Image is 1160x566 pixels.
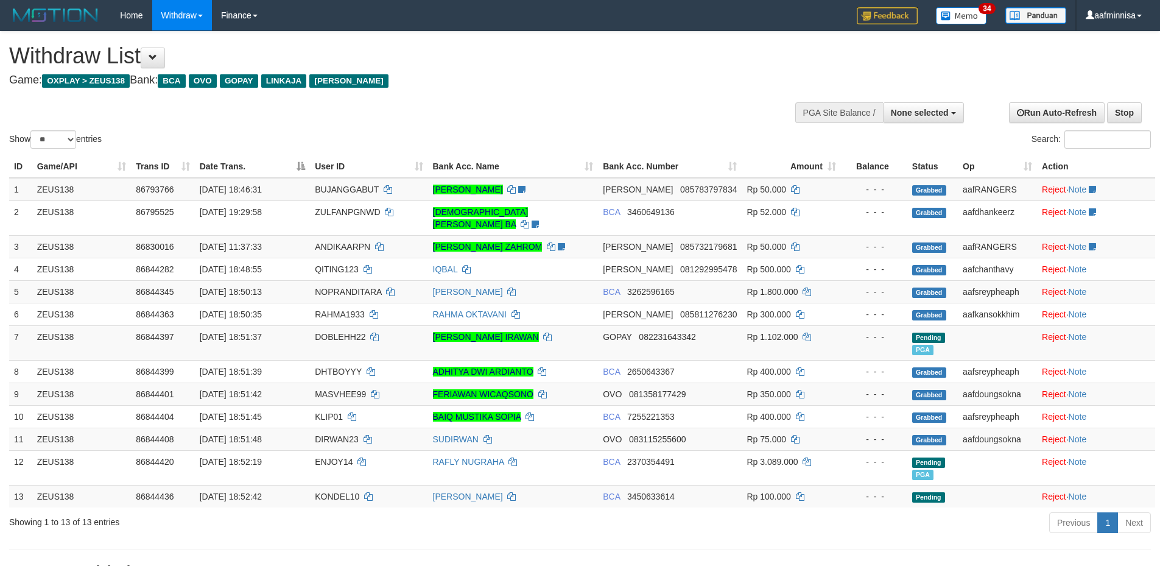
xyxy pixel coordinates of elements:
[627,492,675,501] span: Copy 3450633614 to clipboard
[9,235,32,258] td: 3
[200,332,262,342] span: [DATE] 18:51:37
[200,264,262,274] span: [DATE] 18:48:55
[747,207,786,217] span: Rp 52.000
[1069,434,1087,444] a: Note
[846,433,902,445] div: - - -
[629,389,686,399] span: Copy 081358177429 to clipboard
[627,457,675,467] span: Copy 2370354491 to clipboard
[1069,412,1087,422] a: Note
[32,235,132,258] td: ZEUS138
[979,3,995,14] span: 34
[428,155,599,178] th: Bank Acc. Name: activate to sort column ascending
[136,367,174,377] span: 86844399
[1042,207,1066,217] a: Reject
[958,428,1037,450] td: aafdoungsokna
[136,242,174,252] span: 86830016
[603,457,620,467] span: BCA
[603,310,673,319] span: [PERSON_NAME]
[200,185,262,194] span: [DATE] 18:46:31
[1042,412,1066,422] a: Reject
[1042,332,1066,342] a: Reject
[433,457,504,467] a: RAFLY NUGRAHA
[1037,450,1155,485] td: ·
[883,102,964,123] button: None selected
[9,383,32,405] td: 9
[9,6,102,24] img: MOTION_logo.png
[315,242,370,252] span: ANDIKAARPN
[315,412,343,422] span: KLIP01
[846,241,902,253] div: - - -
[912,208,946,218] span: Grabbed
[189,74,217,88] span: OVO
[315,332,365,342] span: DOBLEHH22
[747,434,786,444] span: Rp 75.000
[1032,130,1151,149] label: Search:
[912,288,946,298] span: Grabbed
[1069,367,1087,377] a: Note
[136,207,174,217] span: 86795525
[627,207,675,217] span: Copy 3460649136 to clipboard
[1107,102,1142,123] a: Stop
[846,286,902,298] div: - - -
[912,412,946,423] span: Grabbed
[795,102,883,123] div: PGA Site Balance /
[32,383,132,405] td: ZEUS138
[958,360,1037,383] td: aafsreypheaph
[958,280,1037,303] td: aafsreypheaph
[32,485,132,508] td: ZEUS138
[315,367,362,377] span: DHTBOYYY
[912,435,946,445] span: Grabbed
[958,405,1037,428] td: aafsreypheaph
[9,200,32,235] td: 2
[136,264,174,274] span: 86844282
[603,264,673,274] span: [PERSON_NAME]
[200,389,262,399] span: [DATE] 18:51:42
[627,367,675,377] span: Copy 2650643367 to clipboard
[680,185,737,194] span: Copy 085783797834 to clipboard
[136,332,174,342] span: 86844397
[1069,264,1087,274] a: Note
[1037,155,1155,178] th: Action
[603,185,673,194] span: [PERSON_NAME]
[9,130,102,149] label: Show entries
[680,310,737,319] span: Copy 085811276230 to clipboard
[603,492,620,501] span: BCA
[747,310,790,319] span: Rp 300.000
[1069,389,1087,399] a: Note
[1069,310,1087,319] a: Note
[1037,303,1155,325] td: ·
[9,450,32,485] td: 12
[30,130,76,149] select: Showentries
[1069,332,1087,342] a: Note
[9,485,32,508] td: 13
[433,492,503,501] a: [PERSON_NAME]
[603,332,631,342] span: GOPAY
[747,367,790,377] span: Rp 400.000
[1037,200,1155,235] td: ·
[912,470,933,480] span: Marked by aafnoeunsreypich
[1037,325,1155,360] td: ·
[857,7,918,24] img: Feedback.jpg
[1064,130,1151,149] input: Search:
[958,200,1037,235] td: aafdhankeerz
[32,200,132,235] td: ZEUS138
[1037,178,1155,201] td: ·
[9,405,32,428] td: 10
[9,428,32,450] td: 11
[220,74,258,88] span: GOPAY
[603,434,622,444] span: OVO
[747,332,798,342] span: Rp 1.102.000
[195,155,311,178] th: Date Trans.: activate to sort column descending
[200,367,262,377] span: [DATE] 18:51:39
[136,310,174,319] span: 86844363
[433,310,507,319] a: RAHMA OKTAVANI
[136,492,174,501] span: 86844436
[841,155,907,178] th: Balance
[747,287,798,297] span: Rp 1.800.000
[846,263,902,275] div: - - -
[629,434,686,444] span: Copy 083115255600 to clipboard
[32,155,132,178] th: Game/API: activate to sort column ascending
[32,325,132,360] td: ZEUS138
[1037,485,1155,508] td: ·
[32,303,132,325] td: ZEUS138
